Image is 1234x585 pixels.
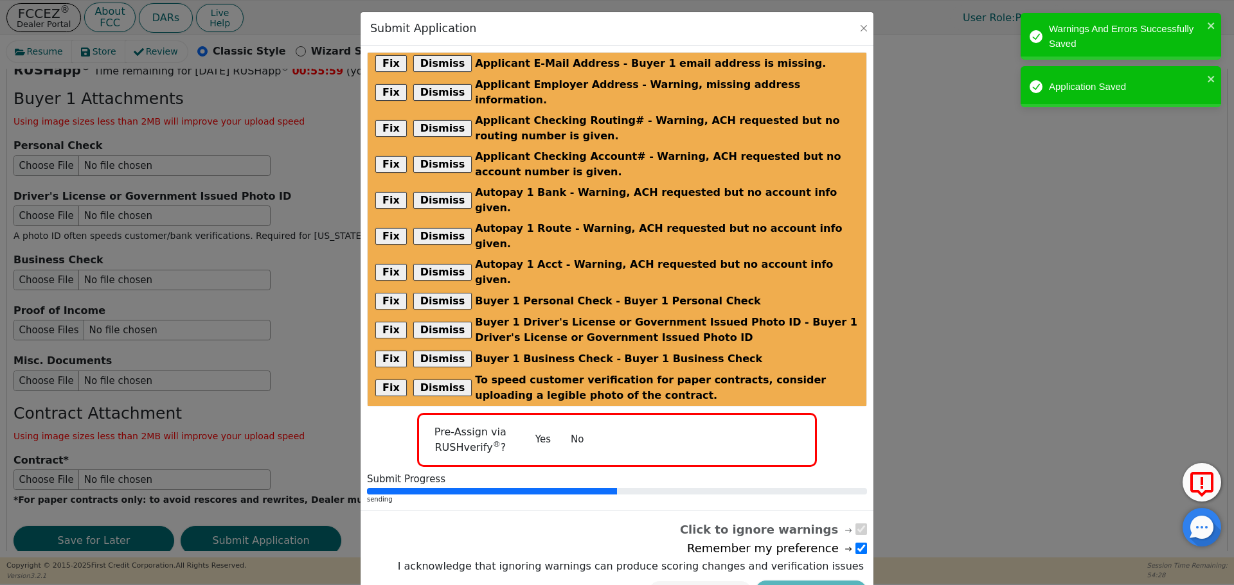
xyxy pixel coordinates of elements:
span: Autopay 1 Acct - Warning, ACH requested but no account info given. [475,257,859,288]
button: close [1207,18,1216,33]
button: Fix [375,351,407,367]
button: close [1207,71,1216,86]
button: Dismiss [413,228,472,245]
h3: Submit Application [370,22,476,35]
button: Dismiss [413,380,472,396]
button: Dismiss [413,120,472,137]
span: Remember my preference [687,539,854,557]
label: I acknowledge that ignoring warnings can produce scoring changes and verification issues [395,559,867,574]
div: Application Saved [1049,80,1203,94]
span: Applicant E-Mail Address - Buyer 1 email address is missing. [475,56,826,71]
button: Close [857,22,870,35]
button: Fix [375,192,407,209]
span: Buyer 1 Driver's License or Government Issued Photo ID - Buyer 1 Driver's License or Government I... [475,315,859,345]
button: Dismiss [413,351,472,367]
div: Warnings And Errors Successfully Saved [1049,22,1203,51]
span: Applicant Checking Account# - Warning, ACH requested but no account number is given. [475,149,859,180]
span: Pre-Assign via RUSHverify ? [434,426,506,453]
button: Dismiss [413,322,472,338]
button: Fix [375,264,407,281]
button: Fix [375,293,407,310]
span: Autopay 1 Route - Warning, ACH requested but no account info given. [475,221,859,252]
button: No [560,428,594,451]
button: Fix [375,380,407,396]
button: Fix [375,228,407,245]
button: Fix [375,55,407,72]
span: Applicant Employer Address - Warning, missing address information. [475,77,859,108]
sup: ® [493,440,501,449]
div: Submit Progress [367,473,867,485]
button: Dismiss [413,293,472,310]
div: sending [367,494,867,504]
span: To speed customer verification for paper contracts, consider uploading a legible photo of the con... [475,372,859,403]
span: Buyer 1 Business Check - Buyer 1 Business Check [475,351,762,367]
button: Dismiss [413,84,472,101]
button: Dismiss [413,156,472,173]
button: Dismiss [413,264,472,281]
button: Dismiss [413,55,472,72]
button: Dismiss [413,192,472,209]
span: Applicant Checking Routing# - Warning, ACH requested but no routing number is given. [475,113,859,144]
span: Click to ignore warnings [680,521,854,538]
button: Report Error to FCC [1183,463,1221,502]
span: Autopay 1 Bank - Warning, ACH requested but no account info given. [475,185,859,216]
button: Fix [375,120,407,137]
span: Buyer 1 Personal Check - Buyer 1 Personal Check [475,293,761,309]
button: Fix [375,156,407,173]
button: Fix [375,322,407,338]
button: Yes [525,428,561,451]
button: Fix [375,84,407,101]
